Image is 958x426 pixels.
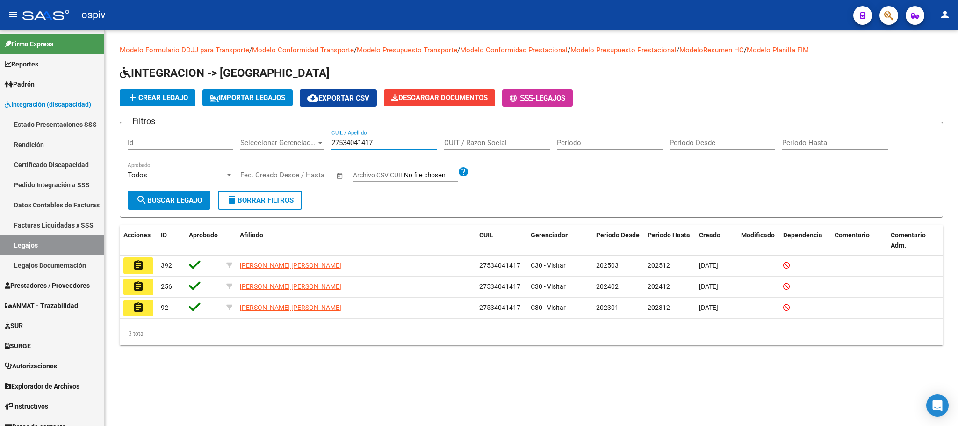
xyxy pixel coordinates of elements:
span: 27534041417 [479,262,520,269]
span: Crear Legajo [127,94,188,102]
mat-icon: person [939,9,951,20]
h3: Filtros [128,115,160,128]
span: 392 [161,262,172,269]
span: Buscar Legajo [136,196,202,205]
span: Afiliado [240,231,263,239]
span: INTEGRACION -> [GEOGRAPHIC_DATA] [120,66,330,80]
span: [PERSON_NAME] [PERSON_NAME] [240,283,341,290]
datatable-header-cell: Afiliado [236,225,475,256]
span: Instructivos [5,401,48,411]
span: Exportar CSV [307,94,369,103]
span: Reportes [5,59,38,69]
span: Acciones [123,231,151,239]
mat-icon: menu [7,9,19,20]
span: Prestadores / Proveedores [5,280,90,291]
span: 202301 [596,304,619,311]
span: Legajos [536,94,565,103]
span: Aprobado [189,231,218,239]
span: Dependencia [783,231,822,239]
div: Open Intercom Messenger [926,394,949,417]
button: Descargar Documentos [384,89,495,106]
input: Archivo CSV CUIL [404,171,458,180]
mat-icon: search [136,194,147,206]
span: 202512 [648,262,670,269]
span: 202412 [648,283,670,290]
span: Gerenciador [531,231,568,239]
button: IMPORTAR LEGAJOS [202,89,293,106]
datatable-header-cell: Acciones [120,225,157,256]
span: [DATE] [699,262,718,269]
button: Exportar CSV [300,89,377,107]
span: Integración (discapacidad) [5,99,91,110]
span: CUIL [479,231,493,239]
span: [DATE] [699,283,718,290]
span: Padrón [5,79,35,89]
a: Modelo Presupuesto Prestacional [570,46,677,54]
a: ModeloResumen HC [679,46,744,54]
datatable-header-cell: Modificado [737,225,779,256]
span: 27534041417 [479,304,520,311]
datatable-header-cell: CUIL [475,225,527,256]
datatable-header-cell: Aprobado [185,225,223,256]
a: Modelo Presupuesto Transporte [357,46,457,54]
span: 202402 [596,283,619,290]
mat-icon: help [458,166,469,177]
span: Todos [128,171,147,179]
datatable-header-cell: Gerenciador [527,225,592,256]
span: C30 - Visitar [531,304,566,311]
button: -Legajos [502,89,573,107]
datatable-header-cell: Periodo Hasta [644,225,695,256]
span: [DATE] [699,304,718,311]
datatable-header-cell: Periodo Desde [592,225,644,256]
span: Archivo CSV CUIL [353,171,404,179]
span: 92 [161,304,168,311]
span: Periodo Hasta [648,231,690,239]
mat-icon: assignment [133,302,144,313]
mat-icon: cloud_download [307,92,318,103]
button: Borrar Filtros [218,191,302,210]
span: C30 - Visitar [531,262,566,269]
input: End date [279,171,324,179]
datatable-header-cell: Dependencia [779,225,831,256]
a: Modelo Formulario DDJJ para Transporte [120,46,249,54]
span: Periodo Desde [596,231,640,239]
span: 202503 [596,262,619,269]
span: 27534041417 [479,283,520,290]
mat-icon: assignment [133,260,144,271]
span: IMPORTAR LEGAJOS [210,94,285,102]
span: ID [161,231,167,239]
datatable-header-cell: Comentario Adm. [887,225,943,256]
span: Descargar Documentos [391,94,488,102]
span: [PERSON_NAME] [PERSON_NAME] [240,304,341,311]
span: Comentario Adm. [891,231,926,250]
span: Comentario [835,231,870,239]
span: C30 - Visitar [531,283,566,290]
mat-icon: delete [226,194,238,206]
mat-icon: add [127,92,138,103]
span: 256 [161,283,172,290]
button: Open calendar [335,170,346,181]
span: Borrar Filtros [226,196,294,205]
span: Seleccionar Gerenciador [240,139,316,147]
span: ANMAT - Trazabilidad [5,301,78,311]
span: SUR [5,321,23,331]
span: [PERSON_NAME] [PERSON_NAME] [240,262,341,269]
datatable-header-cell: ID [157,225,185,256]
span: Explorador de Archivos [5,381,79,391]
span: 202312 [648,304,670,311]
datatable-header-cell: Comentario [831,225,887,256]
span: Autorizaciones [5,361,57,371]
button: Buscar Legajo [128,191,210,210]
input: Start date [240,171,271,179]
div: / / / / / / [120,45,943,345]
a: Modelo Conformidad Transporte [252,46,354,54]
a: Modelo Conformidad Prestacional [460,46,568,54]
span: - [510,94,536,103]
span: Creado [699,231,720,239]
span: Firma Express [5,39,53,49]
button: Crear Legajo [120,89,195,106]
a: Modelo Planilla FIM [747,46,809,54]
mat-icon: assignment [133,281,144,292]
span: SURGE [5,341,31,351]
div: 3 total [120,322,943,345]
